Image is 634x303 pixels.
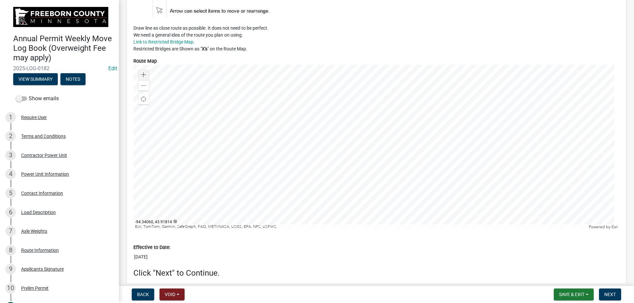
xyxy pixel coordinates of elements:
span: Next [604,292,616,297]
div: Power Unit Information [21,172,69,176]
div: Contact Information [21,191,63,196]
div: 3 [5,150,16,161]
div: Find my location [138,94,149,105]
label: Effective to Date: [133,245,170,250]
a: Link to Restricted Bridge Map. [133,39,195,45]
div: 4 [5,169,16,179]
div: 5 [5,188,16,198]
div: 10 [5,283,16,293]
div: 9 [5,264,16,274]
div: Prelim Permit [21,286,49,290]
button: Notes [60,73,86,85]
div: Axle Weights [21,229,47,233]
div: Route Information [21,248,59,253]
div: Powered by [587,224,619,229]
label: Show emails [16,95,59,103]
p: Draw line as close route as possible. It does not need to be perfect. We need a general idea of t... [133,25,619,52]
div: Contractor Power Unit [21,153,67,158]
button: Back [132,288,154,300]
h4: Click "Next" to Continue. [133,268,619,278]
wm-modal-confirm: Summary [13,77,58,82]
img: Freeborn County, Minnesota [13,7,108,27]
div: Require User [21,115,47,120]
div: 2 [5,131,16,141]
h4: Annual Permit Weekly Move Log Book (Overweight Fee may apply) [13,34,114,62]
a: Esri [612,225,618,229]
div: Terms and Conditions [21,134,66,138]
div: Zoom out [138,80,149,91]
wm-modal-confirm: Edit Application Number [108,65,117,72]
div: 8 [5,245,16,256]
wm-modal-confirm: Notes [60,77,86,82]
button: View Summary [13,73,58,85]
div: Applicants Signature [21,267,64,271]
button: Save & Exit [554,288,594,300]
span: Back [137,292,149,297]
label: Route Map [133,59,157,64]
strong: X's [202,46,207,51]
a: Edit [108,65,117,72]
button: Next [599,288,621,300]
button: Void [159,288,185,300]
div: 7 [5,226,16,236]
span: 2025-LOG-0182 [13,65,106,72]
div: 1 [5,112,16,123]
span: Void [165,292,175,297]
div: Load Description [21,210,56,215]
div: Zoom in [138,70,149,80]
div: Esri, TomTom, Garmin, SafeGraph, FAO, METI/NASA, USGS, EPA, NPS, USFWS [133,224,587,229]
span: Save & Exit [559,292,584,297]
div: 6 [5,207,16,218]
